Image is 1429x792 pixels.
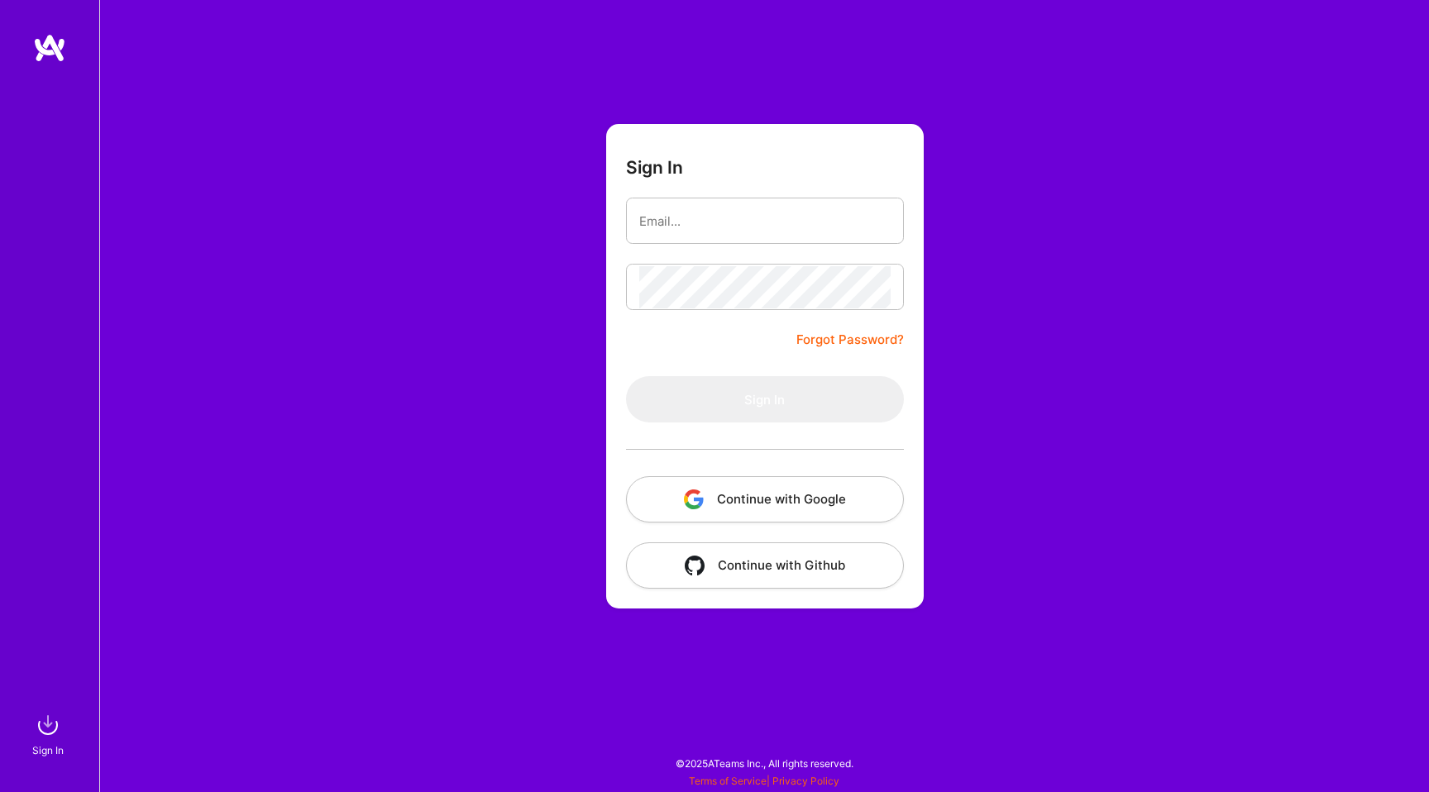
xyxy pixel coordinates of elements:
[796,330,904,350] a: Forgot Password?
[684,489,704,509] img: icon
[31,709,65,742] img: sign in
[35,709,65,759] a: sign inSign In
[689,775,767,787] a: Terms of Service
[33,33,66,63] img: logo
[685,556,705,575] img: icon
[626,476,904,522] button: Continue with Google
[772,775,839,787] a: Privacy Policy
[626,376,904,422] button: Sign In
[626,157,683,178] h3: Sign In
[99,742,1429,784] div: © 2025 ATeams Inc., All rights reserved.
[32,742,64,759] div: Sign In
[689,775,839,787] span: |
[639,200,891,242] input: Email...
[626,542,904,589] button: Continue with Github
